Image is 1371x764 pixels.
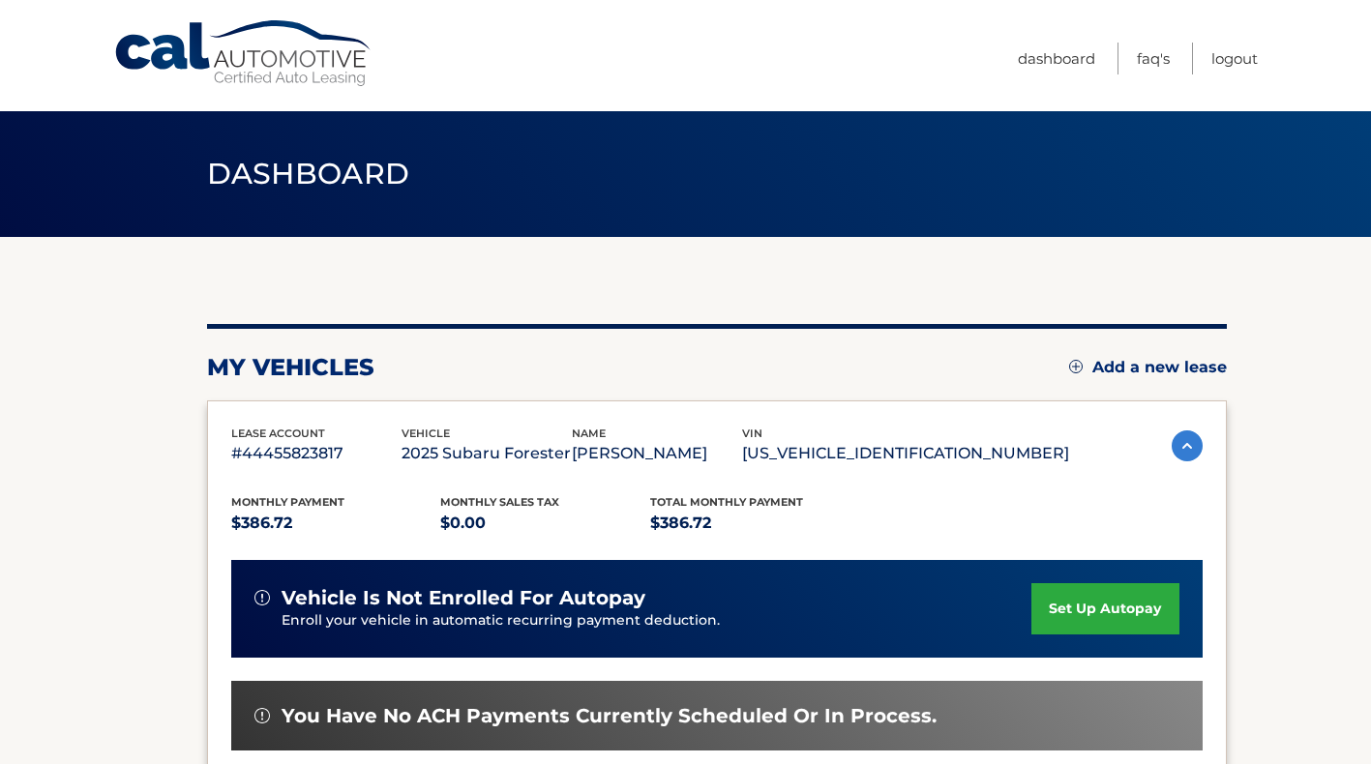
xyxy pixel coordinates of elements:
[1172,430,1203,461] img: accordion-active.svg
[282,586,645,610] span: vehicle is not enrolled for autopay
[254,590,270,605] img: alert-white.svg
[1018,43,1095,74] a: Dashboard
[402,440,572,467] p: 2025 Subaru Forester
[231,426,325,440] span: lease account
[231,440,402,467] p: #44455823817
[207,156,410,191] span: Dashboard
[440,510,650,537] p: $0.00
[742,440,1069,467] p: [US_VEHICLE_IDENTIFICATION_NUMBER]
[742,426,762,440] span: vin
[113,19,374,88] a: Cal Automotive
[650,495,803,509] span: Total Monthly Payment
[282,704,937,728] span: You have no ACH payments currently scheduled or in process.
[282,610,1032,632] p: Enroll your vehicle in automatic recurring payment deduction.
[1031,583,1178,634] a: set up autopay
[207,353,374,382] h2: my vehicles
[1211,43,1258,74] a: Logout
[231,510,441,537] p: $386.72
[231,495,344,509] span: Monthly Payment
[440,495,559,509] span: Monthly sales Tax
[1069,358,1227,377] a: Add a new lease
[402,426,450,440] span: vehicle
[1137,43,1170,74] a: FAQ's
[254,708,270,723] img: alert-white.svg
[572,426,606,440] span: name
[572,440,742,467] p: [PERSON_NAME]
[1069,360,1083,373] img: add.svg
[650,510,860,537] p: $386.72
